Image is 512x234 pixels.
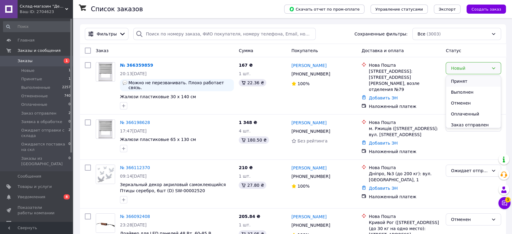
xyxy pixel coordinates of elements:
a: [PERSON_NAME] [291,165,327,171]
span: 23:28[DATE] [120,222,147,227]
span: [PHONE_NUMBER] [291,174,330,179]
span: 4 шт. [239,129,251,133]
span: Все [417,31,425,37]
span: [PHONE_NUMBER] [291,223,330,228]
span: Оплаченные [21,102,47,107]
span: Отзывы [18,221,34,226]
div: Отменен [451,216,489,223]
span: [PHONE_NUMBER] [291,129,330,134]
button: Чат с покупателем3 [498,197,510,209]
div: Нова Пошта [369,213,441,219]
span: 0 [68,156,71,167]
img: Фото товару [98,120,112,139]
span: Заявка в обработке [21,119,62,125]
div: Дніпро, №3 (до 200 кг): вул. [GEOGRAPHIC_DATA], 1 [369,171,441,183]
span: Заказы и сообщения [18,48,61,53]
span: 1 348 ₴ [239,120,257,125]
div: Наложенный платеж [369,149,441,155]
li: Отменен [446,98,501,109]
span: Доставка и оплата [361,48,404,53]
span: 740 [64,93,71,99]
a: [PERSON_NAME] [291,62,327,69]
button: Создать заказ [467,5,506,14]
span: 09:14[DATE] [120,174,147,179]
span: 2257 [62,85,71,90]
img: Фото товару [96,214,115,232]
span: Фильтры [97,31,117,37]
a: № 366359859 [120,63,153,68]
span: Без рейтинга [298,139,327,143]
span: (3003) [427,32,441,36]
img: Фото товару [98,62,112,81]
span: Уведомления [18,194,45,200]
div: Нова Пошта [369,119,441,125]
li: Выполнен [446,87,501,98]
span: 205.84 ₴ [239,214,260,219]
a: Фото товару [96,62,115,82]
span: Новые [21,68,35,73]
span: 100% [298,81,310,86]
span: 0 [68,119,71,125]
span: Сохраненные фильтры: [354,31,407,37]
a: Зеркальный декор акриловый самоклеющийся Птицы серебро, 6шт (D) SW-00002520 [120,182,226,193]
div: Ваш ID: 2704623 [20,9,73,15]
a: Фото товару [96,165,115,184]
span: Можно не перезванивать. Плохо работает связь. [128,80,231,90]
a: Добавить ЭН [369,141,397,145]
span: Сообщения [18,174,41,179]
span: Ожидается поставка на скл [21,142,68,152]
span: 1 [64,58,70,63]
div: Новый [451,65,489,72]
span: Жалюзи пластиковые 65 х 130 см [120,137,196,142]
a: Добавить ЭН [369,186,397,191]
a: Создать заказ [460,6,506,11]
span: Покупатель [291,48,318,53]
span: [PHONE_NUMBER] [291,72,330,76]
div: 22.36 ₴ [239,79,266,86]
div: м. Ржищів ([STREET_ADDRESS]: вул. [STREET_ADDRESS] [369,125,441,138]
div: Ожидает отправки с склада [451,167,489,174]
span: Отмененные [21,93,48,99]
a: № 366198628 [120,120,150,125]
span: 0 [68,102,71,107]
span: 167 ₴ [239,63,253,68]
span: Склад-магазин "Декор строй" [20,4,65,9]
button: Управление статусами [371,5,428,14]
button: Скачать отчет по пром-оплате [284,5,364,14]
input: Поиск по номеру заказа, ФИО покупателя, номеру телефона, Email, номеру накладной [133,28,316,40]
img: :speech_balloon: [122,80,127,85]
span: Товары и услуги [18,184,52,189]
span: 2 [68,111,71,116]
span: Показатели работы компании [18,205,56,216]
h1: Список заказов [91,5,143,13]
span: Заказ [96,48,108,53]
img: Фото товару [96,165,115,184]
button: Экспорт [434,5,460,14]
span: 20:13[DATE] [120,71,147,76]
span: Создать заказ [471,7,501,12]
div: 180.50 ₴ [239,136,269,144]
span: 3 [505,196,510,201]
li: Принят [446,76,501,87]
span: Выполненные [21,85,50,90]
span: 17:47[DATE] [120,129,147,133]
a: Жалюзи пластиковые 30 х 140 см [120,94,196,99]
li: Оплаченный [446,109,501,119]
span: Скачать отчет по пром-оплате [289,6,360,12]
span: Принятые [21,76,42,82]
span: 1 шт. [239,222,251,227]
span: Заказы из [GEOGRAPHIC_DATA] [21,156,68,167]
input: Поиск [3,21,71,32]
a: Добавить ЭН [369,95,397,100]
span: 1 шт. [239,174,251,179]
span: Заказы [18,58,32,64]
a: [PERSON_NAME] [291,120,327,126]
span: 1 шт. [239,71,251,76]
span: Статус [446,48,461,53]
span: 1 [68,76,71,82]
span: 8 [64,194,70,199]
span: Сумма [239,48,253,53]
